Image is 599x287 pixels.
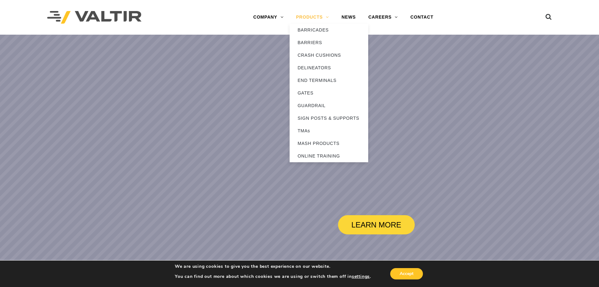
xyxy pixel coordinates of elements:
[247,11,290,24] a: COMPANY
[362,11,404,24] a: CAREERS
[290,36,368,49] a: BARRIERS
[290,124,368,137] a: TMAs
[290,61,368,74] a: DELINEATORS
[290,87,368,99] a: GATES
[290,112,368,124] a: SIGN POSTS & SUPPORTS
[335,11,362,24] a: NEWS
[290,24,368,36] a: BARRICADES
[290,49,368,61] a: CRASH CUSHIONS
[404,11,440,24] a: CONTACT
[290,150,368,162] a: ONLINE TRAINING
[338,215,415,234] a: LEARN MORE
[47,11,141,24] img: Valtir
[290,74,368,87] a: END TERMINALS
[290,137,368,150] a: MASH PRODUCTS
[290,11,335,24] a: PRODUCTS
[390,268,423,279] button: Accept
[175,264,371,269] p: We are using cookies to give you the best experience on our website.
[175,274,371,279] p: You can find out more about which cookies we are using or switch them off in .
[290,99,368,112] a: GUARDRAIL
[352,274,370,279] button: settings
